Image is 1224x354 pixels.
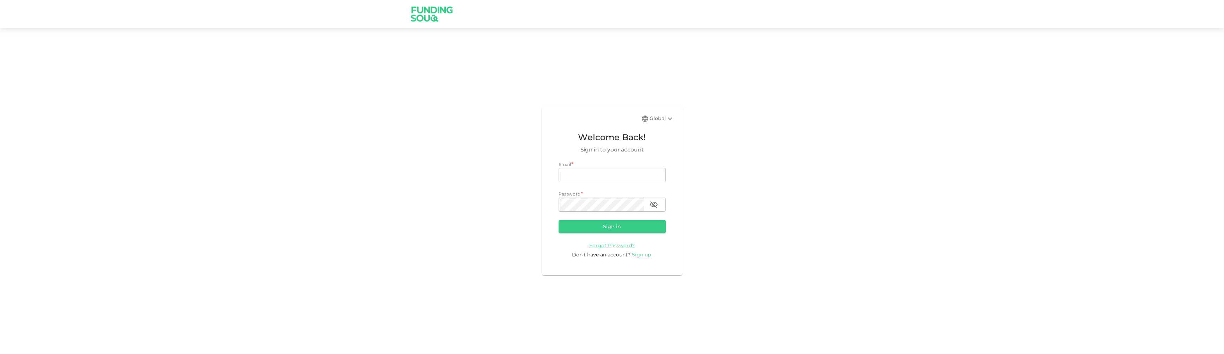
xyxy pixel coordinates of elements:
[589,242,635,249] a: Forgot Password?
[559,191,581,197] span: Password
[559,220,666,233] button: Sign in
[589,242,635,249] span: Forgot Password?
[559,198,644,212] input: password
[650,114,674,123] div: Global
[632,251,651,258] span: Sign up
[559,131,666,144] span: Welcome Back!
[559,168,666,182] input: email
[559,145,666,154] span: Sign in to your account
[559,162,571,167] span: Email
[572,251,631,258] span: Don’t have an account?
